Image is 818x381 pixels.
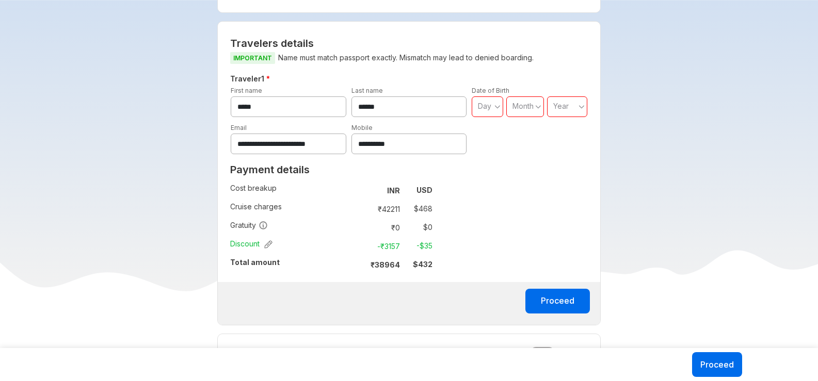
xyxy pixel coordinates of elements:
td: -$ 35 [404,239,432,253]
td: : [356,181,361,200]
h2: Payment details [230,163,432,176]
svg: angle down [494,102,501,112]
span: Year [553,102,569,110]
td: $ 0 [404,220,432,235]
td: : [356,218,361,237]
td: : [356,255,361,274]
h2: Travelers details [230,37,588,49]
strong: USD [416,186,432,194]
label: First name [231,87,262,94]
label: Date of Birth [472,87,509,94]
h5: Traveler 1 [228,73,590,85]
td: -₹ 3157 [361,239,404,253]
td: $ 468 [404,202,432,216]
td: Cruise charges [230,200,356,218]
button: Proceed [525,289,590,313]
strong: $ 432 [413,260,432,269]
strong: Total amount [230,258,280,267]
td: : [356,200,361,218]
label: Mobile [351,124,373,131]
svg: angle down [535,102,541,112]
td: ₹ 42211 [361,202,404,216]
span: Day [478,102,491,110]
p: Name must match passport exactly. Mismatch may lead to denied boarding. [230,52,588,64]
strong: ₹ 38964 [371,260,400,269]
span: Discount [230,239,272,249]
svg: angle down [579,102,585,112]
span: Gratuity [230,220,268,230]
label: Last name [351,87,383,94]
td: : [356,237,361,255]
strong: INR [387,186,400,195]
label: Email [231,124,247,131]
span: IMPORTANT [230,52,275,64]
td: ₹ 0 [361,220,404,235]
td: Cost breakup [230,181,356,200]
span: Month [512,102,534,110]
button: Proceed [692,352,742,377]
